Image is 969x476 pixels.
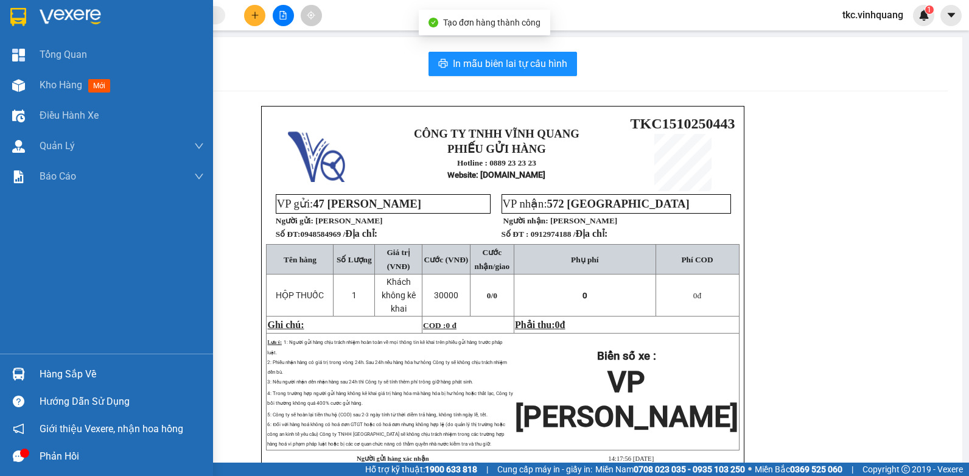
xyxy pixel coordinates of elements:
span: Quản Lý [40,138,75,153]
span: HỘP THUỐC [276,290,324,300]
span: message [13,450,24,462]
img: logo [13,19,70,76]
strong: Người gửi hàng xác nhận [357,455,429,462]
span: copyright [901,465,910,474]
span: down [194,172,204,181]
span: đ [560,320,565,330]
img: logo-vxr [10,8,26,26]
span: tkc.vinhquang [833,7,913,23]
span: Phải thu: [515,320,565,330]
span: Địa chỉ: [345,228,377,239]
span: VP gửi: [277,197,421,210]
span: Tạo đơn hàng thành công [443,18,540,27]
span: 0912974188 / [531,229,608,239]
button: plus [244,5,265,26]
img: icon-new-feature [918,10,929,21]
span: plus [251,11,259,19]
span: [PERSON_NAME] [315,216,382,225]
span: Website [121,65,149,74]
strong: Số ĐT : [502,229,529,239]
strong: Số ĐT: [276,229,377,239]
span: Cước (VNĐ) [424,255,469,264]
span: 1: Người gửi hàng chịu trách nhiệm hoàn toàn về mọi thông tin kê khai trên phiếu gửi hàng trước p... [267,340,502,355]
button: file-add [273,5,294,26]
span: 5: Công ty sẽ hoàn lại tiền thu hộ (COD) sau 2-3 ngày tính từ thời điểm trả hàng, không tính ngày... [267,412,505,447]
span: printer [438,58,448,70]
span: 1 [927,5,931,14]
span: 0 [693,291,698,300]
span: TKC1510250443 [631,116,735,131]
strong: Hotline : 0889 23 23 23 [457,158,536,167]
span: 572 [GEOGRAPHIC_DATA] [547,197,690,210]
img: warehouse-icon [12,110,25,122]
span: 0 [493,291,497,300]
span: 0/ [487,291,497,300]
span: 0948584969 / [300,229,377,239]
span: 2: Phiếu nhận hàng có giá trị trong vòng 24h. Sau 24h nếu hàng hóa hư hỏng Công ty sẽ không chịu ... [267,360,507,375]
span: 30000 [434,290,458,300]
img: warehouse-icon [12,79,25,92]
span: 0 [582,291,587,300]
span: Khách không kê khai [382,277,416,313]
span: 47 [PERSON_NAME] [313,197,421,210]
span: đ [693,291,701,300]
img: dashboard-icon [12,49,25,61]
span: notification [13,423,24,435]
strong: Người nhận: [503,216,548,225]
span: In mẫu biên lai tự cấu hình [453,56,567,71]
sup: 1 [925,5,934,14]
span: | [852,463,853,476]
span: Ghi chú: [267,320,304,330]
strong: PHIẾU GỬI HÀNG [125,36,223,49]
span: check-circle [429,18,438,27]
div: Hàng sắp về [40,365,204,383]
button: aim [301,5,322,26]
img: solution-icon [12,170,25,183]
strong: 0708 023 035 - 0935 103 250 [634,464,745,474]
span: 3: Nếu người nhận đến nhận hàng sau 24h thì Công ty sẽ tính thêm phí trông giữ hàng phát sinh. [267,379,472,385]
span: aim [307,11,315,19]
span: down [194,141,204,151]
strong: 1900 633 818 [425,464,477,474]
span: Báo cáo [40,169,76,184]
span: [PERSON_NAME] [550,216,617,225]
div: Phản hồi [40,447,204,466]
span: file-add [279,11,287,19]
span: | [486,463,488,476]
span: 14:17:56 [DATE] [608,455,654,462]
span: Giá trị (VNĐ) [387,248,410,271]
img: warehouse-icon [12,140,25,153]
span: 0 đ [446,321,456,330]
span: Địa chỉ: [575,228,607,239]
span: Miền Bắc [755,463,842,476]
strong: CÔNG TY TNHH VĨNH QUANG [91,21,257,33]
strong: : [DOMAIN_NAME] [447,170,545,180]
img: warehouse-icon [12,368,25,380]
button: printerIn mẫu biên lai tự cấu hình [429,52,577,76]
strong: Người gửi: [276,216,313,225]
strong: CÔNG TY TNHH VĨNH QUANG [414,127,579,140]
span: COD : [423,321,457,330]
span: 0 [555,320,560,330]
span: Website [447,170,476,180]
span: Số Lượng [337,255,372,264]
span: Lưu ý: [267,340,281,345]
span: question-circle [13,396,24,407]
img: logo [288,125,345,182]
span: Cung cấp máy in - giấy in: [497,463,592,476]
strong: Biển số xe : [597,349,656,363]
span: Tên hàng [284,255,317,264]
span: 1 [352,290,357,300]
span: Hỗ trợ kỹ thuật: [365,463,477,476]
strong: : [DOMAIN_NAME] [121,63,228,74]
span: Phí COD [681,255,713,264]
div: Hướng dẫn sử dụng [40,393,204,411]
span: ⚪️ [748,467,752,472]
strong: Hotline : 0889 23 23 23 [135,51,214,60]
span: VP nhận: [503,197,690,210]
span: Miền Nam [595,463,745,476]
span: Điều hành xe [40,108,99,123]
span: mới [88,79,110,93]
span: Tổng Quan [40,47,87,62]
span: Giới thiệu Vexere, nhận hoa hồng [40,421,183,436]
